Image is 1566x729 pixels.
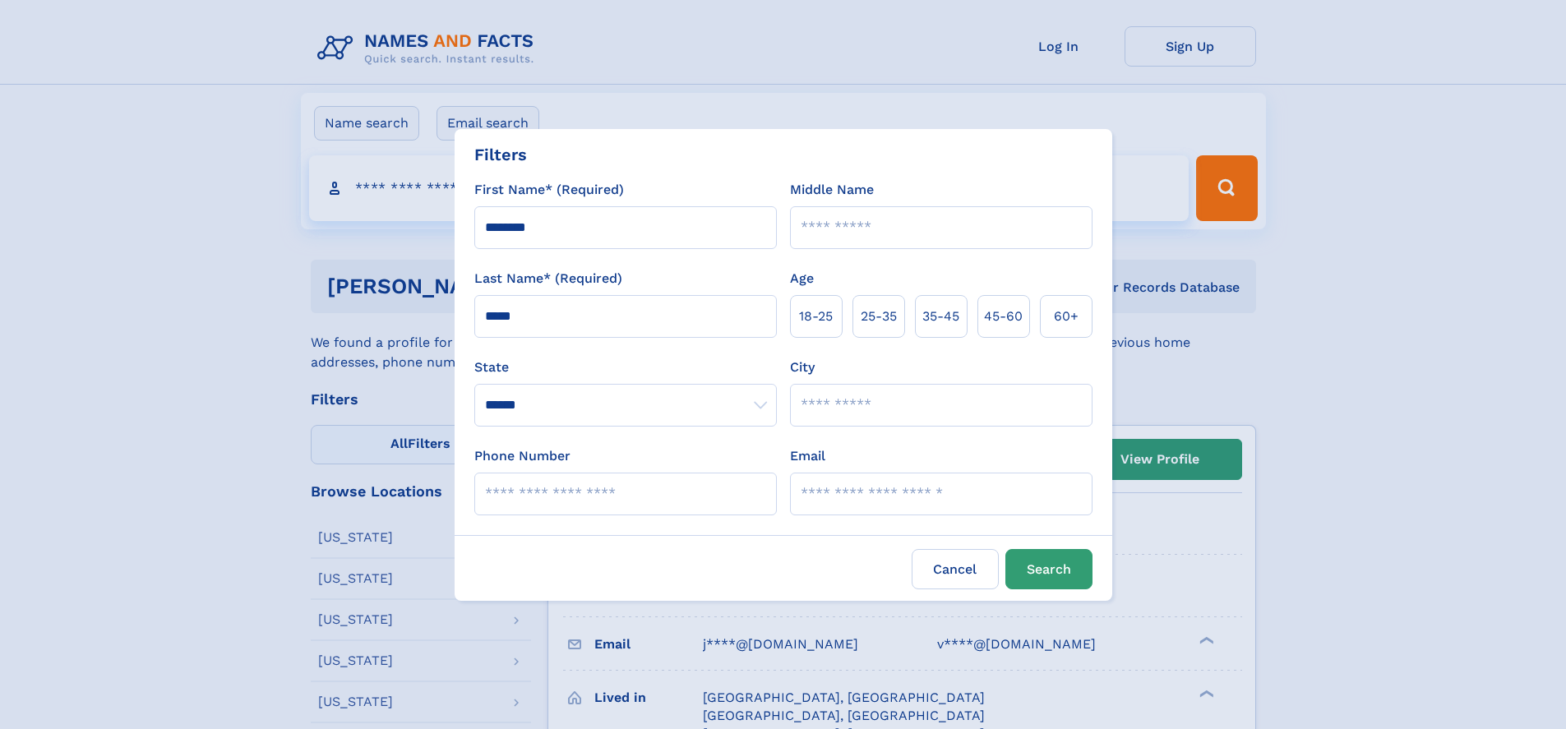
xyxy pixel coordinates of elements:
label: Cancel [912,549,999,589]
label: State [474,358,777,377]
label: Email [790,446,825,466]
span: 25‑35 [861,307,897,326]
span: 18‑25 [799,307,833,326]
span: 35‑45 [922,307,959,326]
span: 45‑60 [984,307,1023,326]
span: 60+ [1054,307,1079,326]
button: Search [1005,549,1093,589]
label: Age [790,269,814,288]
div: Filters [474,142,527,167]
label: Phone Number [474,446,571,466]
label: City [790,358,815,377]
label: Last Name* (Required) [474,269,622,288]
label: Middle Name [790,180,874,200]
label: First Name* (Required) [474,180,624,200]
